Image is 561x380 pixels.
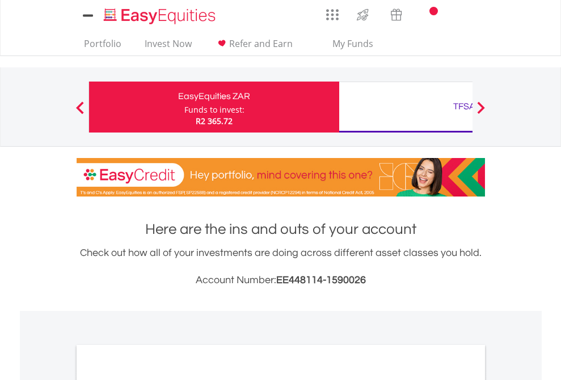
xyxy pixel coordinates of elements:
a: AppsGrid [319,3,346,21]
span: My Funds [316,36,390,51]
a: Notifications [413,3,442,25]
a: Invest Now [140,38,196,55]
img: thrive-v2.svg [353,6,372,24]
a: Portfolio [79,38,126,55]
div: Check out how all of your investments are doing across different asset classes you hold. [77,245,485,288]
h1: Here are the ins and outs of your account [77,219,485,240]
span: EE448114-1590026 [276,275,366,285]
h3: Account Number: [77,272,485,288]
a: My Profile [471,3,500,28]
img: EasyEquities_Logo.png [102,7,220,25]
img: grid-menu-icon.svg [326,8,339,21]
div: EasyEquities ZAR [96,88,332,104]
span: R2 365.72 [196,116,233,126]
button: Next [470,107,492,118]
span: Refer and Earn [229,37,293,50]
a: Vouchers [379,3,413,24]
div: Funds to invest: [184,104,244,116]
a: Refer and Earn [210,38,297,55]
button: Previous [69,107,91,118]
img: vouchers-v2.svg [387,6,406,24]
img: EasyCredit Promotion Banner [77,158,485,197]
a: Home page [99,3,220,25]
a: FAQ's and Support [442,3,471,25]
